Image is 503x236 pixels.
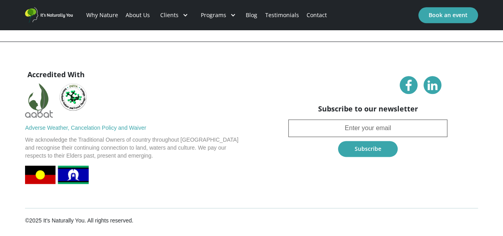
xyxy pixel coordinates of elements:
h4: Accredited With [25,70,87,79]
img: NIFTA Logo [59,83,87,111]
a: Adverse Weather, Cancelation Policy and Waiver [25,124,146,132]
div: Programs [194,2,242,29]
input: Enter your email [288,119,447,137]
a: Blog [242,2,261,29]
div: We acknowledge the Traditional Owners of country throughout [GEOGRAPHIC_DATA] and recognise their... [25,136,245,160]
img: AABAT Logo [25,83,53,124]
div: ©2025 It's Naturally You. All rights reserved. [25,216,133,224]
a: Why Nature [82,2,122,29]
a: About Us [122,2,153,29]
div: Clients [154,2,194,29]
input: Subscribe [338,141,398,157]
div: Clients [160,11,179,19]
a: Book an event [418,7,478,23]
a: home [25,7,73,23]
a: Testimonials [261,2,303,29]
h4: Subscribe to our newsletter [288,104,447,113]
div: Programs [201,11,226,19]
a: Contact [303,2,330,29]
form: Newsletter [288,119,447,161]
